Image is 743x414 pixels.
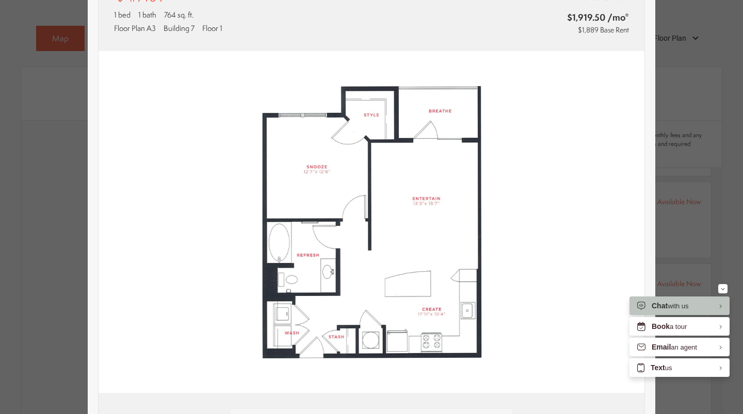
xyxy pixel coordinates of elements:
span: $1,919.50 /mo* [508,11,629,24]
span: Floor 1 [202,23,222,34]
span: Building 7 [164,23,195,34]
span: Floor Plan A3 [114,23,156,34]
span: $1,889 Base Rent [578,25,629,35]
span: 764 sq. ft. [164,9,193,20]
span: 1 bed [114,9,131,20]
span: 1 bath [138,9,156,20]
img: #7109 - 1 bedroom floor plan layout with 1 bathroom and 764 square feet [99,51,644,393]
